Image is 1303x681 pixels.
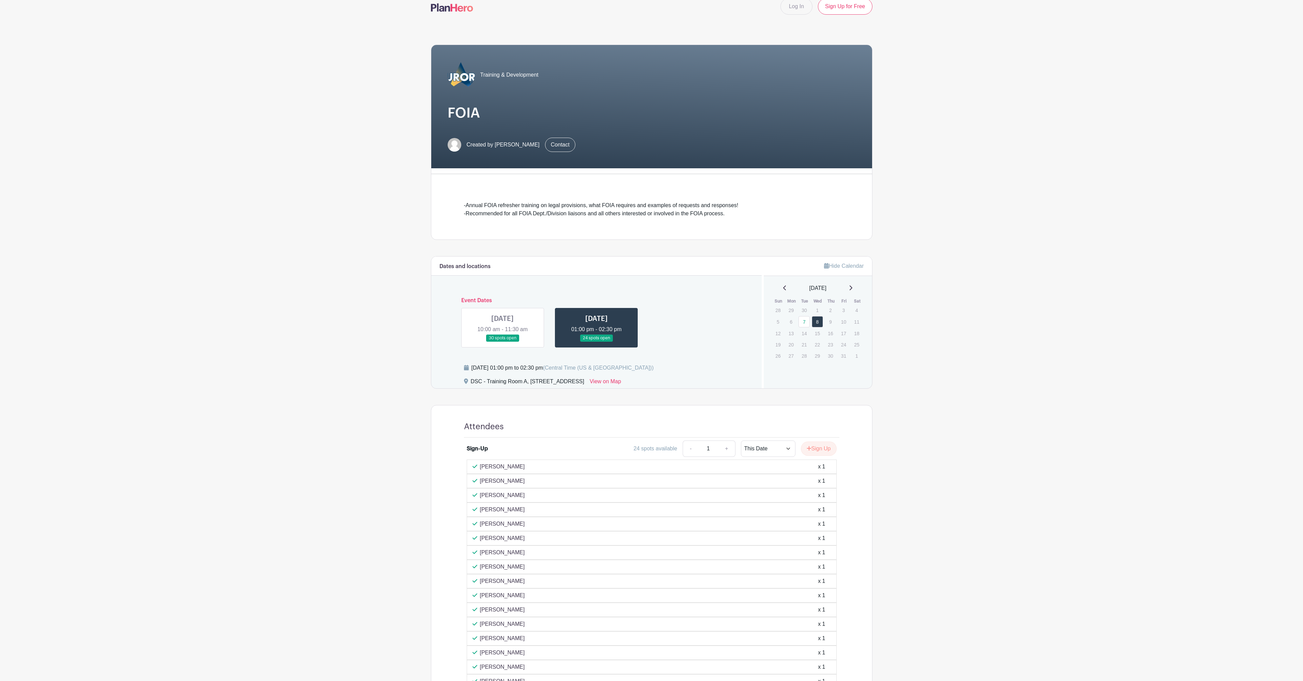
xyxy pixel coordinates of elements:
[818,491,825,499] div: x 1
[838,305,849,315] p: 3
[818,606,825,614] div: x 1
[772,339,784,350] p: 19
[471,364,654,372] div: [DATE] 01:00 pm to 02:30 pm
[811,298,825,305] th: Wed
[818,649,825,657] div: x 1
[818,520,825,528] div: x 1
[480,577,525,585] p: [PERSON_NAME]
[786,305,797,315] p: 29
[480,663,525,671] p: [PERSON_NAME]
[798,328,810,339] p: 14
[838,316,849,327] p: 10
[851,316,862,327] p: 11
[456,297,738,304] h6: Event Dates
[786,328,797,339] p: 13
[798,305,810,315] p: 30
[851,305,862,315] p: 4
[480,477,525,485] p: [PERSON_NAME]
[818,634,825,643] div: x 1
[480,520,525,528] p: [PERSON_NAME]
[448,61,475,89] img: 2023_COA_Horiz_Logo_PMS_BlueStroke%204.png
[590,377,621,388] a: View on Map
[818,506,825,514] div: x 1
[480,491,525,499] p: [PERSON_NAME]
[824,263,864,269] a: Hide Calendar
[818,620,825,628] div: x 1
[480,506,525,514] p: [PERSON_NAME]
[467,445,488,453] div: Sign-Up
[812,316,823,327] a: 8
[772,316,784,327] p: 5
[825,328,836,339] p: 16
[851,339,862,350] p: 25
[851,351,862,361] p: 1
[467,141,540,149] span: Created by [PERSON_NAME]
[431,3,473,12] img: logo-507f7623f17ff9eddc593b1ce0a138ce2505c220e1c5a4e2b4648c50719b7d32.svg
[818,563,825,571] div: x 1
[838,328,849,339] p: 17
[471,377,584,388] div: DSC - Training Room A, [STREET_ADDRESS]
[825,305,836,315] p: 2
[851,298,864,305] th: Sat
[812,305,823,315] p: 1
[818,534,825,542] div: x 1
[798,351,810,361] p: 28
[812,339,823,350] p: 22
[439,263,491,270] h6: Dates and locations
[772,298,785,305] th: Sun
[786,339,797,350] p: 20
[825,339,836,350] p: 23
[838,298,851,305] th: Fri
[818,591,825,600] div: x 1
[480,563,525,571] p: [PERSON_NAME]
[801,442,837,456] button: Sign Up
[634,445,677,453] div: 24 spots available
[480,606,525,614] p: [PERSON_NAME]
[825,351,836,361] p: 30
[786,351,797,361] p: 27
[480,534,525,542] p: [PERSON_NAME]
[838,339,849,350] p: 24
[718,440,735,457] a: +
[818,477,825,485] div: x 1
[818,577,825,585] div: x 1
[851,328,862,339] p: 18
[448,105,856,121] h1: FOIA
[464,422,504,432] h4: Attendees
[683,440,698,457] a: -
[838,351,849,361] p: 31
[480,71,539,79] span: Training & Development
[480,620,525,628] p: [PERSON_NAME]
[772,351,784,361] p: 26
[786,316,797,327] p: 6
[772,305,784,315] p: 28
[812,351,823,361] p: 29
[480,649,525,657] p: [PERSON_NAME]
[824,298,838,305] th: Thu
[772,328,784,339] p: 12
[818,463,825,471] div: x 1
[798,316,810,327] a: 7
[545,138,575,152] a: Contact
[448,138,461,152] img: default-ce2991bfa6775e67f084385cd625a349d9dcbb7a52a09fb2fda1e96e2d18dcdb.png
[464,201,839,218] div: -Annual FOIA refresher training on legal provisions, what FOIA requires and examples of requests ...
[480,634,525,643] p: [PERSON_NAME]
[543,365,654,371] span: (Central Time (US & [GEOGRAPHIC_DATA]))
[809,284,826,292] span: [DATE]
[480,463,525,471] p: [PERSON_NAME]
[785,298,798,305] th: Mon
[812,328,823,339] p: 15
[818,663,825,671] div: x 1
[798,339,810,350] p: 21
[818,548,825,557] div: x 1
[798,298,811,305] th: Tue
[480,548,525,557] p: [PERSON_NAME]
[480,591,525,600] p: [PERSON_NAME]
[825,316,836,327] p: 9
